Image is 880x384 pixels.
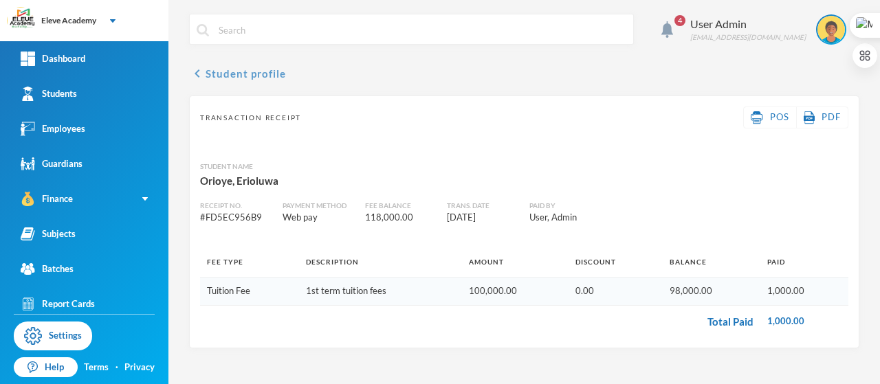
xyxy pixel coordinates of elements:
span: 1,000.00 [767,285,804,296]
span: 98,000.00 [670,285,712,296]
span: 1st term tuition fees [306,285,386,296]
div: · [115,361,118,374]
div: Report Cards [21,297,95,311]
a: Terms [84,361,109,374]
a: POS [751,111,789,124]
img: logo [8,8,35,35]
th: Description [299,247,462,278]
div: Eleve Academy [41,14,96,27]
div: Students [21,87,77,101]
div: Student Name [200,161,848,172]
div: Batches [21,262,74,276]
span: Transaction Receipt [200,113,301,123]
span: POS [770,111,789,122]
div: Receipt No. [200,201,272,211]
th: Discount [569,247,663,278]
input: Search [217,14,626,45]
div: User, Admin [529,211,711,225]
div: Guardians [21,157,82,171]
span: Tuition Fee [207,285,250,296]
th: Balance [663,247,760,278]
th: Fee Type [200,247,299,278]
td: Total Paid [200,305,760,337]
div: # FD5EC956B9 [200,211,272,225]
span: PDF [822,111,841,122]
div: Fee balance [365,201,437,211]
div: User Admin [690,16,806,32]
div: [EMAIL_ADDRESS][DOMAIN_NAME] [690,32,806,43]
img: STUDENT [817,16,845,43]
a: Settings [14,321,92,350]
div: Payment Method [283,201,355,211]
i: chevron_left [189,65,206,82]
span: 4 [674,15,685,26]
a: PDF [804,111,841,124]
div: Finance [21,192,73,206]
a: Privacy [124,361,155,374]
a: Help [14,357,78,378]
span: 100,000.00 [469,285,517,296]
div: [DATE] [447,211,519,225]
div: Paid By [529,201,711,211]
button: chevron_leftStudent profile [189,65,286,82]
div: Web pay [283,211,355,225]
th: Paid [760,247,848,278]
div: Orioye, Erioluwa [200,172,848,190]
span: 0.00 [575,285,594,296]
div: Employees [21,122,85,136]
div: 118,000.00 [365,211,437,225]
td: 1,000.00 [760,305,848,337]
div: Dashboard [21,52,85,66]
img: search [197,24,209,36]
div: Subjects [21,227,76,241]
th: Amount [462,247,569,278]
div: Trans. Date [447,201,519,211]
